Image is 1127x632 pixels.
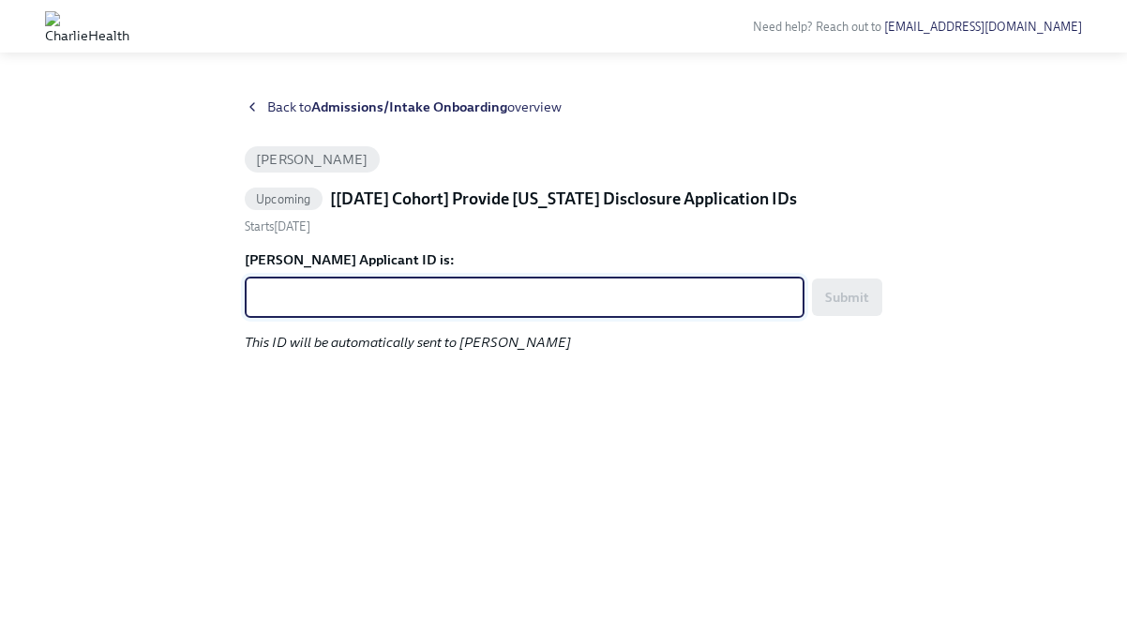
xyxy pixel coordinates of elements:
img: CharlieHealth [45,11,129,41]
a: [EMAIL_ADDRESS][DOMAIN_NAME] [884,20,1082,34]
strong: Admissions/Intake Onboarding [311,98,507,115]
span: Upcoming [245,192,323,206]
span: Need help? Reach out to [753,20,1082,34]
em: This ID will be automatically sent to [PERSON_NAME] [245,334,571,351]
span: Back to overview [267,98,562,116]
span: Wednesday, October 8th 2025, 10:00 am [245,219,310,233]
span: [PERSON_NAME] [245,153,380,167]
label: [PERSON_NAME] Applicant ID is: [245,250,882,269]
a: Back toAdmissions/Intake Onboardingoverview [245,98,882,116]
h5: [[DATE] Cohort] Provide [US_STATE] Disclosure Application IDs [330,188,797,210]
